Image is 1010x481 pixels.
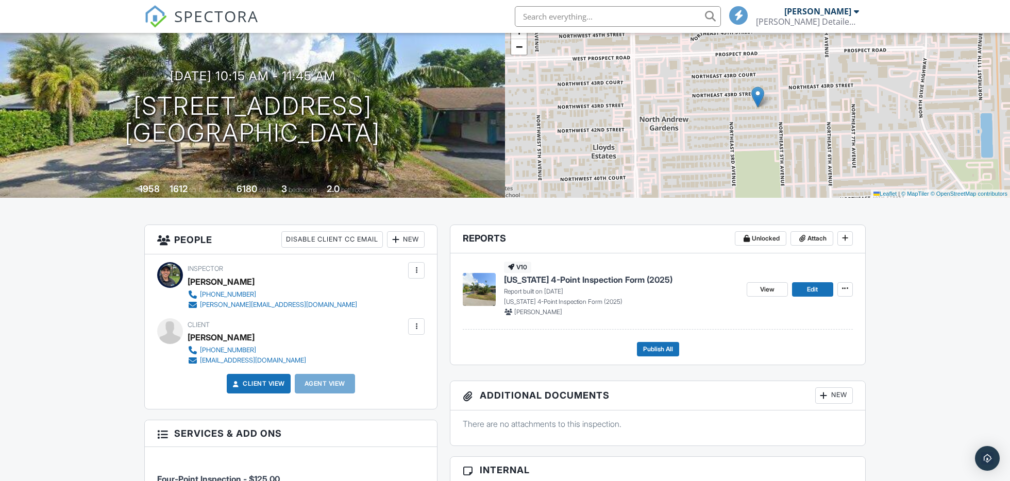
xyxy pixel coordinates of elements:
[188,300,357,310] a: [PERSON_NAME][EMAIL_ADDRESS][DOMAIN_NAME]
[139,183,160,194] div: 1958
[281,183,287,194] div: 3
[873,191,897,197] a: Leaflet
[145,225,437,254] h3: People
[188,345,306,355] a: [PHONE_NUMBER]
[144,5,167,28] img: The Best Home Inspection Software - Spectora
[188,330,255,345] div: [PERSON_NAME]
[189,186,204,194] span: sq. ft.
[125,93,380,147] h1: [STREET_ADDRESS] [GEOGRAPHIC_DATA]
[784,6,851,16] div: [PERSON_NAME]
[213,186,235,194] span: Lot Size
[188,289,357,300] a: [PHONE_NUMBER]
[341,186,371,194] span: bathrooms
[188,321,210,329] span: Client
[387,231,425,248] div: New
[281,231,383,248] div: Disable Client CC Email
[289,186,317,194] span: bedrooms
[756,16,859,27] div: Dean's Detailed Inspections
[144,14,259,36] a: SPECTORA
[901,191,929,197] a: © MapTiler
[515,6,721,27] input: Search everything...
[751,87,764,108] img: Marker
[126,186,138,194] span: Built
[145,420,437,447] h3: Services & Add ons
[200,301,357,309] div: [PERSON_NAME][EMAIL_ADDRESS][DOMAIN_NAME]
[931,191,1007,197] a: © OpenStreetMap contributors
[237,183,257,194] div: 6180
[200,290,256,299] div: [PHONE_NUMBER]
[188,265,223,272] span: Inspector
[898,191,900,197] span: |
[188,274,255,289] div: [PERSON_NAME]
[230,379,285,389] a: Client View
[511,39,527,55] a: Zoom out
[200,346,256,354] div: [PHONE_NUMBER]
[170,183,188,194] div: 1612
[975,446,1000,471] div: Open Intercom Messenger
[170,69,335,83] h3: [DATE] 10:15 am - 11:45 am
[516,40,523,53] span: −
[815,387,853,404] div: New
[259,186,272,194] span: sq.ft.
[463,418,853,430] p: There are no attachments to this inspection.
[174,5,259,27] span: SPECTORA
[188,355,306,366] a: [EMAIL_ADDRESS][DOMAIN_NAME]
[450,381,865,410] h3: Additional Documents
[200,356,306,365] div: [EMAIL_ADDRESS][DOMAIN_NAME]
[327,183,340,194] div: 2.0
